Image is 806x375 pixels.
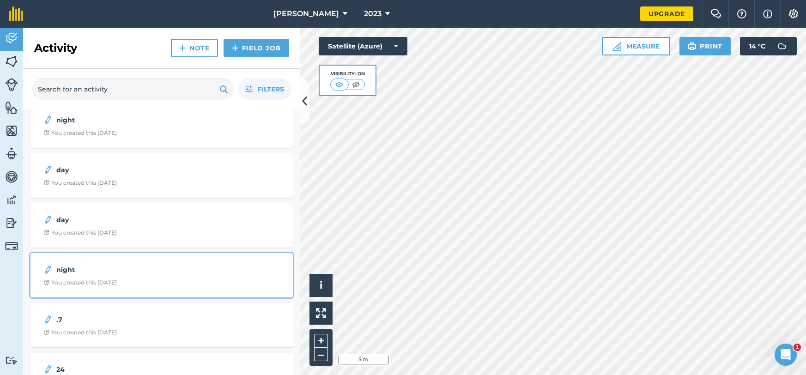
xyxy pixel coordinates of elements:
[36,308,287,342] a: .7Clock with arrow pointing clockwiseYou created this [DATE]
[43,329,117,336] div: You created this [DATE]
[34,41,77,55] h2: Activity
[5,78,18,91] img: svg+xml;base64,PD94bWwgdmVyc2lvbj0iMS4wIiBlbmNvZGluZz0idXRmLTgiPz4KPCEtLSBHZW5lcmF0b3I6IEFkb2JlIE...
[5,193,18,207] img: svg+xml;base64,PD94bWwgdmVyc2lvbj0iMS4wIiBlbmNvZGluZz0idXRmLTgiPz4KPCEtLSBHZW5lcmF0b3I6IEFkb2JlIE...
[43,279,117,286] div: You created this [DATE]
[5,31,18,45] img: svg+xml;base64,PD94bWwgdmVyc2lvbj0iMS4wIiBlbmNvZGluZz0idXRmLTgiPz4KPCEtLSBHZW5lcmF0b3I6IEFkb2JlIE...
[56,215,203,225] strong: day
[43,129,117,137] div: You created this [DATE]
[740,37,797,55] button: 14 °C
[5,101,18,115] img: svg+xml;base64,PHN2ZyB4bWxucz0iaHR0cDovL3d3dy53My5vcmcvMjAwMC9zdmciIHdpZHRoPSI1NiIgaGVpZ2h0PSI2MC...
[232,42,238,54] img: svg+xml;base64,PHN2ZyB4bWxucz0iaHR0cDovL3d3dy53My5vcmcvMjAwMC9zdmciIHdpZHRoPSIxNCIgaGVpZ2h0PSIyNC...
[43,115,53,126] img: svg+xml;base64,PD94bWwgdmVyc2lvbj0iMS4wIiBlbmNvZGluZz0idXRmLTgiPz4KPCEtLSBHZW5lcmF0b3I6IEFkb2JlIE...
[56,265,203,275] strong: night
[602,37,670,55] button: Measure
[736,9,747,18] img: A question mark icon
[5,147,18,161] img: svg+xml;base64,PD94bWwgdmVyc2lvbj0iMS4wIiBlbmNvZGluZz0idXRmLTgiPz4KPCEtLSBHZW5lcmF0b3I6IEFkb2JlIE...
[319,37,407,55] button: Satellite (Azure)
[330,70,365,78] div: Visibility: On
[257,84,284,94] span: Filters
[43,329,49,335] img: Clock with arrow pointing clockwise
[364,8,382,19] span: 2023
[314,348,328,361] button: –
[56,364,203,375] strong: 24
[43,314,53,325] img: svg+xml;base64,PD94bWwgdmVyc2lvbj0iMS4wIiBlbmNvZGluZz0idXRmLTgiPz4KPCEtLSBHZW5lcmF0b3I6IEFkb2JlIE...
[36,209,287,242] a: dayClock with arrow pointing clockwiseYou created this [DATE]
[171,39,218,57] a: Note
[43,230,49,236] img: Clock with arrow pointing clockwise
[43,264,53,275] img: svg+xml;base64,PD94bWwgdmVyc2lvbj0iMS4wIiBlbmNvZGluZz0idXRmLTgiPz4KPCEtLSBHZW5lcmF0b3I6IEFkb2JlIE...
[788,9,799,18] img: A cog icon
[688,41,697,52] img: svg+xml;base64,PHN2ZyB4bWxucz0iaHR0cDovL3d3dy53My5vcmcvMjAwMC9zdmciIHdpZHRoPSIxOSIgaGVpZ2h0PSIyNC...
[309,274,333,297] button: i
[5,170,18,184] img: svg+xml;base64,PD94bWwgdmVyc2lvbj0iMS4wIiBlbmNvZGluZz0idXRmLTgiPz4KPCEtLSBHZW5lcmF0b3I6IEFkb2JlIE...
[238,78,291,100] button: Filters
[5,240,18,253] img: svg+xml;base64,PD94bWwgdmVyc2lvbj0iMS4wIiBlbmNvZGluZz0idXRmLTgiPz4KPCEtLSBHZW5lcmF0b3I6IEFkb2JlIE...
[56,165,203,175] strong: day
[36,159,287,192] a: dayClock with arrow pointing clockwiseYou created this [DATE]
[350,80,362,89] img: svg+xml;base64,PHN2ZyB4bWxucz0iaHR0cDovL3d3dy53My5vcmcvMjAwMC9zdmciIHdpZHRoPSI1MCIgaGVpZ2h0PSI0MC...
[763,8,772,19] img: svg+xml;base64,PHN2ZyB4bWxucz0iaHR0cDovL3d3dy53My5vcmcvMjAwMC9zdmciIHdpZHRoPSIxNyIgaGVpZ2h0PSIxNy...
[56,115,203,125] strong: night
[333,80,345,89] img: svg+xml;base64,PHN2ZyB4bWxucz0iaHR0cDovL3d3dy53My5vcmcvMjAwMC9zdmciIHdpZHRoPSI1MCIgaGVpZ2h0PSI0MC...
[5,54,18,68] img: svg+xml;base64,PHN2ZyB4bWxucz0iaHR0cDovL3d3dy53My5vcmcvMjAwMC9zdmciIHdpZHRoPSI1NiIgaGVpZ2h0PSI2MC...
[679,37,731,55] button: Print
[32,78,234,100] input: Search for an activity
[56,315,203,325] strong: .7
[36,109,287,142] a: nightClock with arrow pointing clockwiseYou created this [DATE]
[320,279,322,291] span: i
[794,344,801,351] span: 1
[219,84,228,95] img: svg+xml;base64,PHN2ZyB4bWxucz0iaHR0cDovL3d3dy53My5vcmcvMjAwMC9zdmciIHdpZHRoPSIxOSIgaGVpZ2h0PSIyNC...
[5,124,18,138] img: svg+xml;base64,PHN2ZyB4bWxucz0iaHR0cDovL3d3dy53My5vcmcvMjAwMC9zdmciIHdpZHRoPSI1NiIgaGVpZ2h0PSI2MC...
[612,42,621,51] img: Ruler icon
[179,42,186,54] img: svg+xml;base64,PHN2ZyB4bWxucz0iaHR0cDovL3d3dy53My5vcmcvMjAwMC9zdmciIHdpZHRoPSIxNCIgaGVpZ2h0PSIyNC...
[9,6,23,21] img: fieldmargin Logo
[640,6,693,21] a: Upgrade
[5,356,18,365] img: svg+xml;base64,PD94bWwgdmVyc2lvbj0iMS4wIiBlbmNvZGluZz0idXRmLTgiPz4KPCEtLSBHZW5lcmF0b3I6IEFkb2JlIE...
[749,37,765,55] span: 14 ° C
[43,130,49,136] img: Clock with arrow pointing clockwise
[43,229,117,236] div: You created this [DATE]
[43,179,117,187] div: You created this [DATE]
[710,9,721,18] img: Two speech bubbles overlapping with the left bubble in the forefront
[773,37,791,55] img: svg+xml;base64,PD94bWwgdmVyc2lvbj0iMS4wIiBlbmNvZGluZz0idXRmLTgiPz4KPCEtLSBHZW5lcmF0b3I6IEFkb2JlIE...
[224,39,289,57] a: Field Job
[36,259,287,292] a: nightClock with arrow pointing clockwiseYou created this [DATE]
[5,216,18,230] img: svg+xml;base64,PD94bWwgdmVyc2lvbj0iMS4wIiBlbmNvZGluZz0idXRmLTgiPz4KPCEtLSBHZW5lcmF0b3I6IEFkb2JlIE...
[314,334,328,348] button: +
[316,308,326,318] img: Four arrows, one pointing top left, one top right, one bottom right and the last bottom left
[43,164,53,175] img: svg+xml;base64,PD94bWwgdmVyc2lvbj0iMS4wIiBlbmNvZGluZz0idXRmLTgiPz4KPCEtLSBHZW5lcmF0b3I6IEFkb2JlIE...
[43,214,53,225] img: svg+xml;base64,PD94bWwgdmVyc2lvbj0iMS4wIiBlbmNvZGluZz0idXRmLTgiPz4KPCEtLSBHZW5lcmF0b3I6IEFkb2JlIE...
[43,279,49,285] img: Clock with arrow pointing clockwise
[43,180,49,186] img: Clock with arrow pointing clockwise
[43,364,53,375] img: svg+xml;base64,PD94bWwgdmVyc2lvbj0iMS4wIiBlbmNvZGluZz0idXRmLTgiPz4KPCEtLSBHZW5lcmF0b3I6IEFkb2JlIE...
[775,344,797,366] iframe: Intercom live chat
[273,8,339,19] span: [PERSON_NAME]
